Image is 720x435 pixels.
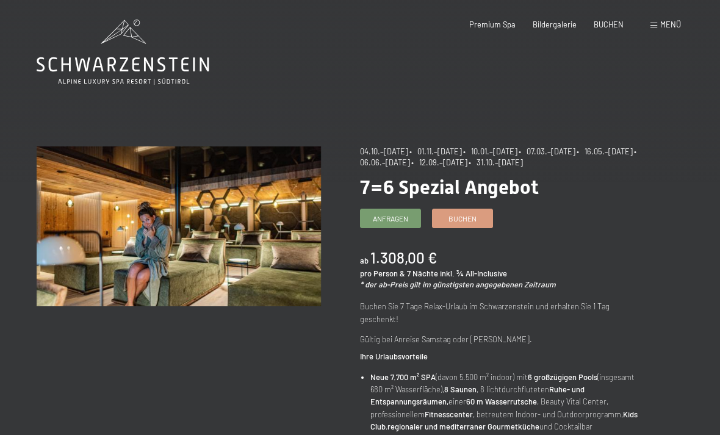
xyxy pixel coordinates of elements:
strong: 8 Saunen [444,384,477,394]
strong: 6 großzügigen Pools [528,372,597,382]
span: • 01.11.–[DATE] [409,146,462,156]
span: pro Person & [360,268,405,278]
strong: 60 m Wasserrutsche [466,397,537,406]
strong: Ihre Urlaubsvorteile [360,351,428,361]
strong: Fitnesscenter [425,409,473,419]
a: Buchen [433,209,492,228]
span: • 16.05.–[DATE] [577,146,633,156]
span: 04.10.–[DATE] [360,146,408,156]
span: Buchen [448,214,477,224]
a: Premium Spa [469,20,516,29]
strong: regionaler und mediterraner Gourmetküche [387,422,539,431]
em: * der ab-Preis gilt im günstigsten angegebenen Zeitraum [360,279,556,289]
span: 7 Nächte [407,268,438,278]
span: • 12.09.–[DATE] [411,157,467,167]
span: Menü [660,20,681,29]
span: • 10.01.–[DATE] [463,146,517,156]
span: 7=6 Spezial Angebot [360,176,539,199]
li: (davon 5.500 m² indoor) mit (insgesamt 680 m² Wasserfläche), , 8 lichtdurchfluteten einer , Beaut... [370,371,644,433]
span: inkl. ¾ All-Inclusive [440,268,507,278]
span: • 06.06.–[DATE] [360,146,640,167]
a: Anfragen [361,209,420,228]
b: 1.308,00 € [370,249,437,267]
a: Bildergalerie [533,20,577,29]
p: Gültig bei Anreise Samstag oder [PERSON_NAME]. [360,333,644,345]
span: Anfragen [373,214,408,224]
a: BUCHEN [594,20,624,29]
span: ab [360,256,369,265]
img: 7=6 Spezial Angebot [37,146,321,306]
p: Buchen Sie 7 Tage Relax-Urlaub im Schwarzenstein und erhalten Sie 1 Tag geschenkt! [360,300,644,325]
span: • 31.10.–[DATE] [469,157,523,167]
strong: Neue 7.700 m² SPA [370,372,436,382]
span: • 07.03.–[DATE] [519,146,575,156]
